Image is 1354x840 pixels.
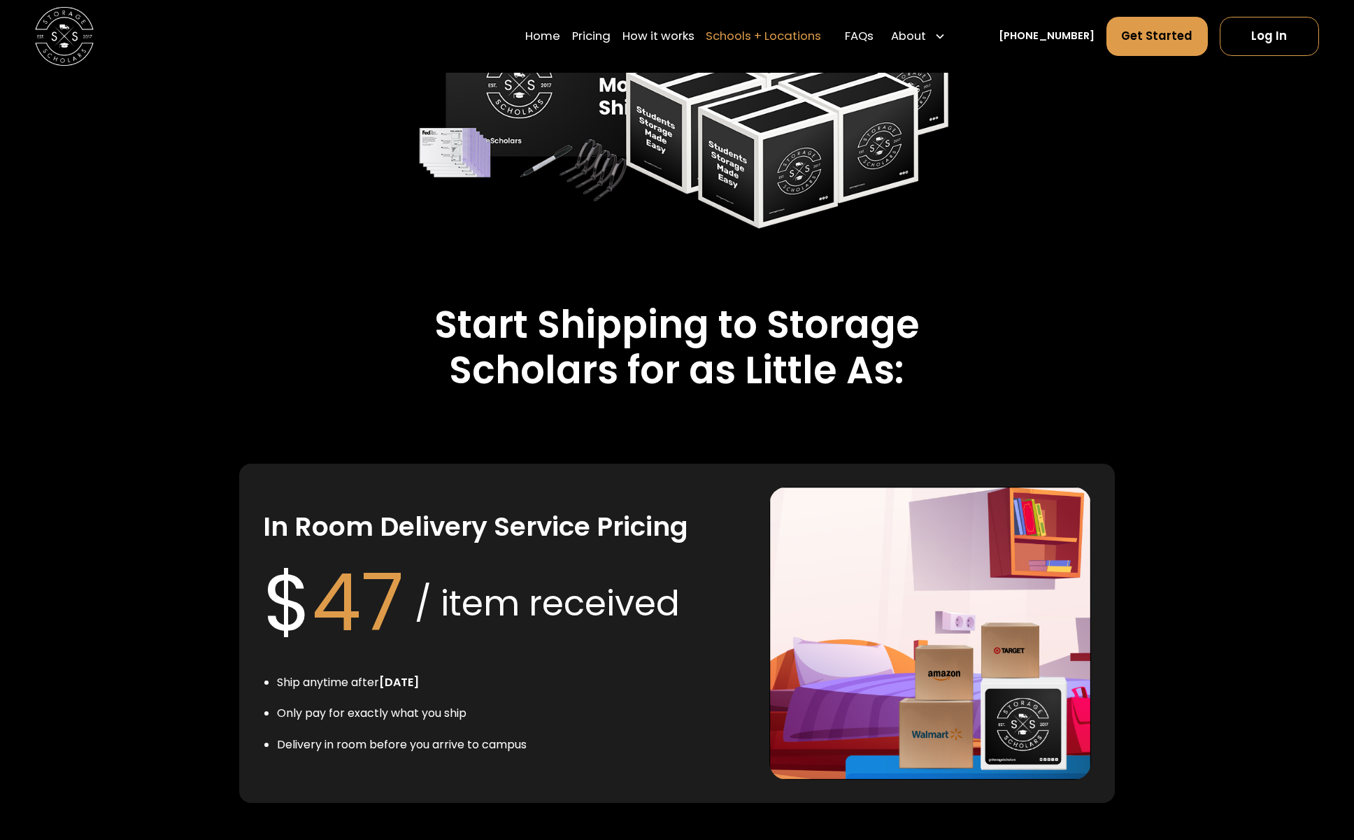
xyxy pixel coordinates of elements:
a: How it works [622,16,694,57]
h3: In Room Delivery Service Pricing [263,510,688,544]
span: 47 [312,548,404,657]
li: Ship anytime after [277,674,527,691]
img: Storage Scholars main logo [35,7,93,65]
img: In Room delivery. [769,487,1092,780]
div: About [891,28,926,45]
a: Log In [1220,17,1319,56]
div: / item received [415,577,680,629]
a: home [35,7,93,65]
li: Only pay for exactly what you ship [277,705,527,722]
li: Delivery in room before you arrive to campus [277,736,527,753]
strong: [DATE] [379,674,419,690]
a: [PHONE_NUMBER] [999,29,1095,44]
a: Pricing [572,16,611,57]
a: Home [525,16,560,57]
h2: Start Shipping to Storage Scholars for as Little As: [327,302,1027,393]
a: Get Started [1106,17,1209,56]
a: Schools + Locations [706,16,821,57]
a: FAQs [845,16,874,57]
div: About [885,16,952,57]
div: $ [263,544,404,662]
